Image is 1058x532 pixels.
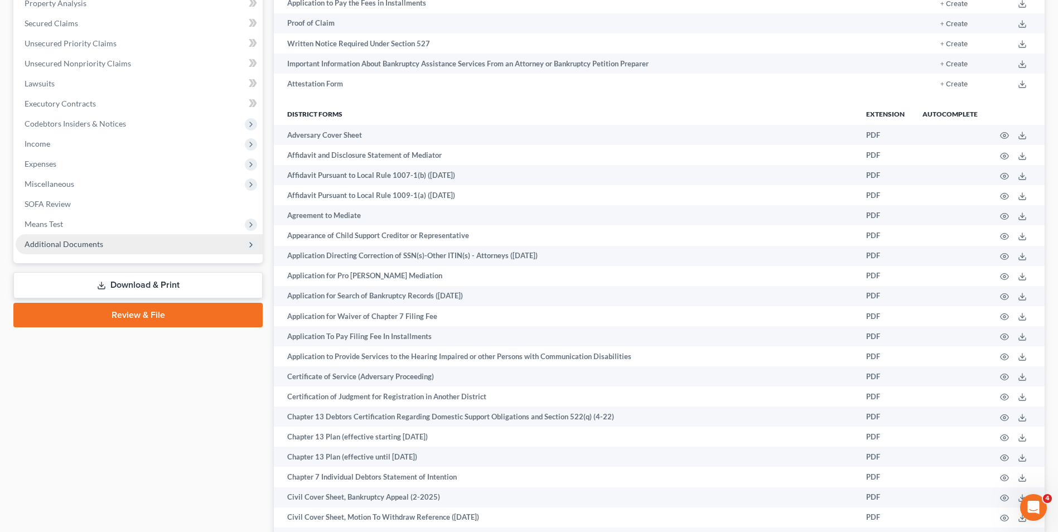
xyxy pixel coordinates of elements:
a: Secured Claims [16,13,263,33]
iframe: Intercom live chat [1020,494,1047,521]
span: Secured Claims [25,18,78,28]
td: Chapter 13 Plan (effective starting [DATE]) [274,427,857,447]
td: PDF [857,326,914,346]
td: Application for Search of Bankruptcy Records ([DATE]) [274,286,857,306]
td: Application to Provide Services to the Hearing Impaired or other Persons with Communication Disab... [274,346,857,366]
a: Lawsuits [16,74,263,94]
button: + Create [940,1,968,8]
td: PDF [857,467,914,487]
td: PDF [857,366,914,386]
td: PDF [857,427,914,447]
td: Important Information About Bankruptcy Assistance Services From an Attorney or Bankruptcy Petitio... [274,54,875,74]
th: District forms [274,103,857,125]
span: Unsecured Nonpriority Claims [25,59,131,68]
td: Affidavit Pursuant to Local Rule 1009-1(a) ([DATE]) [274,185,857,205]
td: Civil Cover Sheet, Bankruptcy Appeal (2-2025) [274,487,857,507]
td: PDF [857,386,914,407]
td: Chapter 13 Plan (effective until [DATE]) [274,447,857,467]
button: + Create [940,41,968,48]
span: SOFA Review [25,199,71,209]
td: PDF [857,145,914,165]
td: PDF [857,205,914,225]
span: Codebtors Insiders & Notices [25,119,126,128]
td: Appearance of Child Support Creditor or Representative [274,225,857,245]
span: Miscellaneous [25,179,74,188]
td: PDF [857,266,914,286]
td: PDF [857,225,914,245]
button: + Create [940,61,968,68]
td: Application for Waiver of Chapter 7 Filing Fee [274,306,857,326]
td: PDF [857,487,914,507]
span: 4 [1043,494,1052,503]
td: Agreement to Mediate [274,205,857,225]
td: PDF [857,507,914,528]
td: Certification of Judgment for Registration in Another District [274,386,857,407]
td: Application To Pay Filing Fee In Installments [274,326,857,346]
span: Additional Documents [25,239,103,249]
td: Certificate of Service (Adversary Proceeding) [274,366,857,386]
span: Means Test [25,219,63,229]
td: PDF [857,125,914,145]
td: Application for Pro [PERSON_NAME] Mediation [274,266,857,286]
td: Adversary Cover Sheet [274,125,857,145]
td: Proof of Claim [274,13,875,33]
a: Review & File [13,303,263,327]
td: PDF [857,165,914,185]
td: PDF [857,306,914,326]
button: + Create [940,21,968,28]
td: Affidavit and Disclosure Statement of Mediator [274,145,857,165]
td: PDF [857,246,914,266]
button: + Create [940,81,968,88]
td: Written Notice Required Under Section 527 [274,33,875,54]
th: Autocomplete [914,103,987,125]
td: PDF [857,407,914,427]
th: Extension [857,103,914,125]
td: PDF [857,346,914,366]
td: PDF [857,185,914,205]
a: SOFA Review [16,194,263,214]
a: Download & Print [13,272,263,298]
span: Lawsuits [25,79,55,88]
td: Chapter 13 Debtors Certification Regarding Domestic Support Obligations and Section 522(q) (4-22) [274,407,857,427]
a: Executory Contracts [16,94,263,114]
td: Attestation Form [274,74,875,94]
td: Application Directing Correction of SSN(s)-Other ITIN(s) - Attorneys ([DATE]) [274,246,857,266]
a: Unsecured Priority Claims [16,33,263,54]
td: Chapter 7 Individual Debtors Statement of Intention [274,467,857,487]
span: Income [25,139,50,148]
span: Executory Contracts [25,99,96,108]
td: Civil Cover Sheet, Motion To Withdraw Reference ([DATE]) [274,507,857,528]
td: PDF [857,286,914,306]
span: Expenses [25,159,56,168]
span: Unsecured Priority Claims [25,38,117,48]
td: PDF [857,447,914,467]
td: Affidavit Pursuant to Local Rule 1007-1(b) ([DATE]) [274,165,857,185]
a: Unsecured Nonpriority Claims [16,54,263,74]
